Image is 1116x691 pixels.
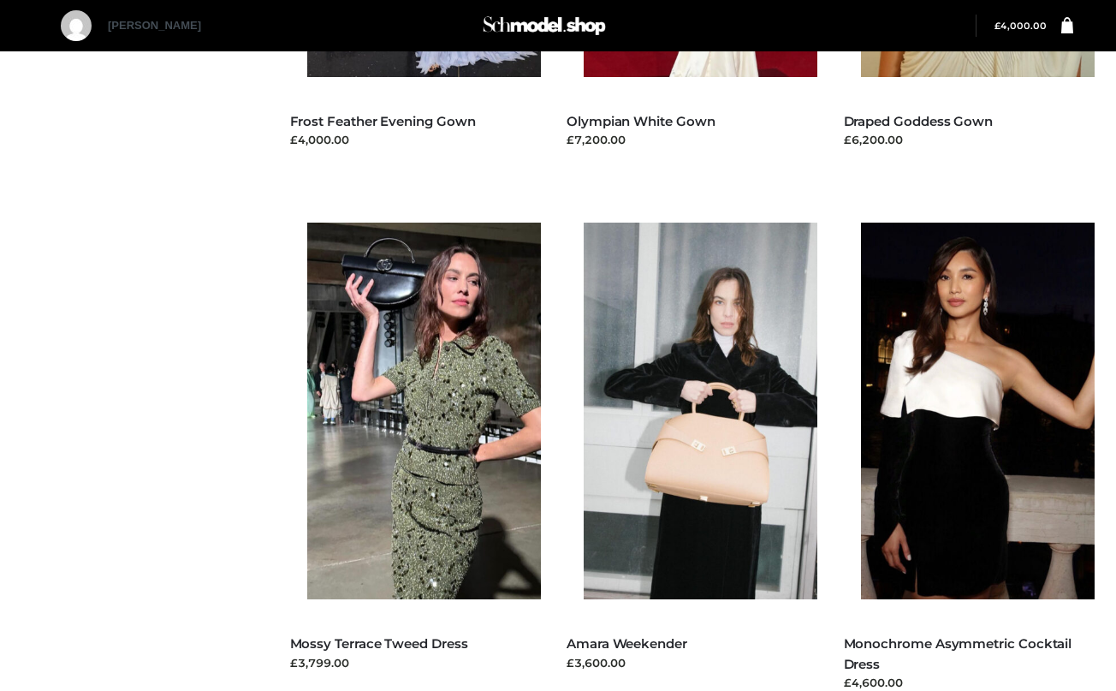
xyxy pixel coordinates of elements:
[994,21,1047,32] bdi: 4,000.00
[290,131,541,148] div: £4,000.00
[844,113,994,129] a: Draped Goddess Gown
[290,113,476,129] a: Frost Feather Evening Gown
[567,131,817,148] div: £7,200.00
[567,635,687,652] a: Amara Weekender
[290,654,541,671] div: £3,799.00
[844,674,1095,691] div: £4,600.00
[844,131,1095,148] div: £6,200.00
[994,21,1047,32] a: £4,000.00
[567,654,817,671] div: £3,600.00
[480,9,608,43] img: Schmodel Admin 964
[567,113,715,129] a: Olympian White Gown
[994,21,1000,32] span: £
[844,635,1072,671] a: Monochrome Asymmetric Cocktail Dress
[290,635,468,652] a: Mossy Terrace Tweed Dress
[108,19,201,63] a: [PERSON_NAME]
